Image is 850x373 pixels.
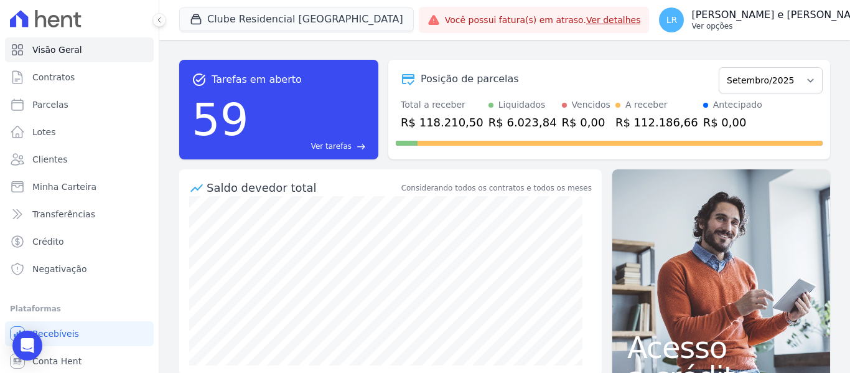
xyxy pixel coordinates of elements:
[498,98,546,111] div: Liquidados
[401,114,483,131] div: R$ 118.210,50
[5,37,154,62] a: Visão Geral
[572,98,610,111] div: Vencidos
[625,98,668,111] div: A receber
[32,126,56,138] span: Lotes
[5,92,154,117] a: Parcelas
[32,44,82,56] span: Visão Geral
[5,120,154,144] a: Lotes
[703,114,762,131] div: R$ 0,00
[445,14,641,27] span: Você possui fatura(s) em atraso.
[627,333,815,362] span: Acesso
[357,142,366,151] span: east
[32,328,79,340] span: Recebíveis
[5,229,154,254] a: Crédito
[32,355,82,367] span: Conta Hent
[32,263,87,275] span: Negativação
[488,114,557,131] div: R$ 6.023,84
[5,174,154,199] a: Minha Carteira
[32,153,67,166] span: Clientes
[421,72,519,87] div: Posição de parcelas
[32,181,96,193] span: Minha Carteira
[192,87,249,152] div: 59
[254,141,366,152] a: Ver tarefas east
[5,147,154,172] a: Clientes
[713,98,762,111] div: Antecipado
[311,141,352,152] span: Ver tarefas
[32,71,75,83] span: Contratos
[179,7,414,31] button: Clube Residencial [GEOGRAPHIC_DATA]
[586,15,641,25] a: Ver detalhes
[32,208,95,220] span: Transferências
[401,182,592,194] div: Considerando todos os contratos e todos os meses
[5,257,154,281] a: Negativação
[5,202,154,227] a: Transferências
[5,321,154,346] a: Recebíveis
[615,114,698,131] div: R$ 112.186,66
[666,16,678,24] span: LR
[32,235,64,248] span: Crédito
[10,301,149,316] div: Plataformas
[401,98,483,111] div: Total a receber
[212,72,302,87] span: Tarefas em aberto
[192,72,207,87] span: task_alt
[5,65,154,90] a: Contratos
[12,331,42,361] div: Open Intercom Messenger
[562,114,610,131] div: R$ 0,00
[32,98,68,111] span: Parcelas
[207,179,399,196] div: Saldo devedor total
